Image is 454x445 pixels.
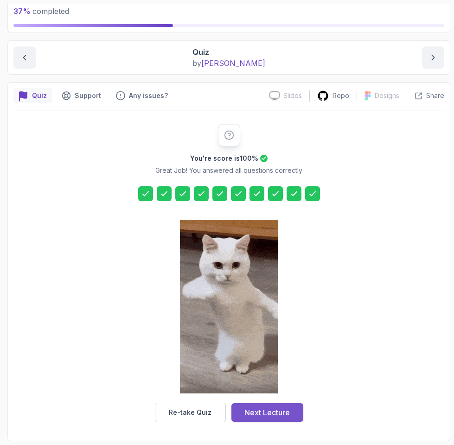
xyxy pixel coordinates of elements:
[13,7,31,16] span: 37 %
[422,46,444,69] button: next content
[192,58,265,69] p: by
[201,59,265,68] span: [PERSON_NAME]
[129,91,168,100] p: Any issues?
[180,220,278,393] img: cool-cat
[155,166,302,175] p: Great Job! You answered all questions correctly
[283,91,302,100] p: Slides
[190,154,258,163] h2: You're score is 100 %
[155,403,226,422] button: Re-take Quiz
[333,91,349,100] p: Repo
[56,88,107,103] button: Support button
[13,88,52,103] button: quiz button
[375,91,399,100] p: Designs
[13,46,36,69] button: previous content
[192,46,265,58] p: Quiz
[426,91,444,100] p: Share
[110,88,173,103] button: Feedback button
[32,91,47,100] p: Quiz
[169,408,211,417] div: Re-take Quiz
[310,90,357,102] a: Repo
[13,7,69,16] span: completed
[407,91,444,100] button: Share
[244,407,290,418] div: Next Lecture
[75,91,101,100] p: Support
[231,403,303,422] button: Next Lecture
